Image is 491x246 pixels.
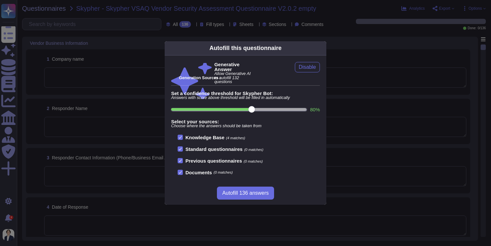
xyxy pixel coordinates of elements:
label: 80 % [310,107,320,112]
button: Autofill 136 answers [217,187,274,200]
b: Previous questionnaires [185,158,242,164]
b: Documents [185,170,212,175]
div: Autofill this questionnaire [209,44,282,53]
b: Knowledge Base [185,135,224,140]
span: (4 matches) [226,136,245,140]
span: Disable [299,65,316,70]
span: Autofill 136 answers [222,191,269,196]
span: (0 matches) [244,148,263,152]
b: Generative Answer [214,62,255,72]
b: Set a confidence threshold for Skypher Bot: [171,91,320,96]
b: Select your sources: [171,119,320,124]
span: Allow Generative AI to autofill 132 questions [214,72,255,84]
span: Answers with score above threshold will be filled in automatically [171,96,320,100]
span: (0 matches) [244,159,263,163]
span: Choose where the answers should be taken from [171,124,320,128]
b: Standard questionnaires [185,146,243,152]
b: Generation Sources : [179,75,221,80]
button: Disable [295,62,320,72]
span: (0 matches) [214,171,233,174]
